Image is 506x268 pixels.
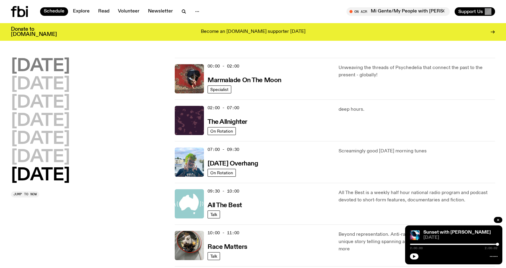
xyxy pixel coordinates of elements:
[13,193,37,196] span: Jump to now
[175,231,204,260] img: A photo of the Race Matters team taken in a rear view or "blindside" mirror. A bunch of people of...
[210,254,217,258] span: Talk
[208,243,247,250] a: Race Matters
[208,119,247,125] h3: The Allnighter
[208,169,236,177] a: On Rotation
[339,106,495,113] p: deep hours.
[208,118,247,125] a: The Allnighter
[69,7,93,16] a: Explore
[346,7,450,16] button: On AirMi Gente/My People with [PERSON_NAME]
[208,244,247,250] h3: Race Matters
[208,159,258,167] a: [DATE] Overhang
[175,64,204,93] img: Tommy - Persian Rug
[11,58,70,75] button: [DATE]
[144,7,177,16] a: Newsletter
[210,170,233,175] span: On Rotation
[208,63,239,69] span: 00:00 - 02:00
[114,7,143,16] a: Volunteer
[339,64,495,79] p: Unweaving the threads of Psychedelia that connect the past to the present - globally!
[423,235,497,240] span: [DATE]
[11,94,70,111] button: [DATE]
[95,7,113,16] a: Read
[455,7,495,16] button: Support Us
[11,167,70,184] button: [DATE]
[208,77,281,84] h3: Marmalade On The Moon
[11,76,70,93] button: [DATE]
[208,147,239,152] span: 07:00 - 09:30
[11,149,70,166] button: [DATE]
[410,230,420,240] img: Simon Caldwell stands side on, looking downwards. He has headphones on. Behind him is a brightly ...
[208,211,220,218] a: Talk
[208,85,231,93] a: Specialist
[11,191,39,197] button: Jump to now
[208,127,236,135] a: On Rotation
[339,148,495,155] p: Screamingly good [DATE] morning tunes
[339,231,495,253] p: Beyond representation. Anti-racist radio with in-depth interviews and unique story telling spanni...
[208,202,242,209] h3: All The Best
[423,230,491,235] a: Sunset with [PERSON_NAME]
[208,188,239,194] span: 09:30 - 10:00
[210,212,217,217] span: Talk
[210,87,229,92] span: Specialist
[11,113,70,130] button: [DATE]
[353,9,447,14] span: Tune in live
[485,247,497,250] span: 2:00:02
[11,131,70,148] button: [DATE]
[208,161,258,167] h3: [DATE] Overhang
[410,247,423,250] span: 2:00:00
[11,27,57,37] h3: Donate to [DOMAIN_NAME]
[208,76,281,84] a: Marmalade On The Moon
[208,105,239,111] span: 02:00 - 07:00
[40,7,68,16] a: Schedule
[208,230,239,236] span: 10:00 - 11:00
[339,189,495,204] p: All The Best is a weekly half hour national radio program and podcast devoted to short-form featu...
[458,9,483,14] span: Support Us
[201,29,305,35] p: Become an [DOMAIN_NAME] supporter [DATE]
[208,252,220,260] a: Talk
[210,129,233,133] span: On Rotation
[208,201,242,209] a: All The Best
